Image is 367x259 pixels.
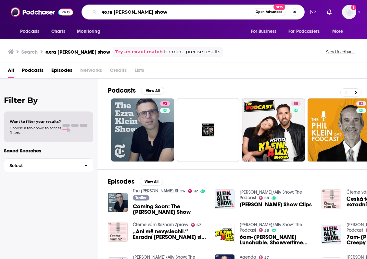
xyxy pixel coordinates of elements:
[259,228,269,232] a: 58
[141,87,164,95] button: View All
[342,5,356,19] img: User Profile
[135,196,146,200] span: Trailer
[4,148,93,154] p: Saved Searches
[108,193,128,213] img: Coming Soon: The Ezra Klein Show
[72,25,108,38] button: open menu
[164,48,220,56] span: for more precise results
[133,188,185,194] a: The Ezra Klein Show
[8,65,14,78] a: All
[328,25,351,38] button: open menu
[240,202,312,207] a: Klein's Show Clips
[308,6,319,18] a: Show notifications dropdown
[108,177,163,186] a: EpisodesView All
[240,222,302,233] a: Klein/Ally Show: The Podcast
[356,101,366,106] a: 52
[80,65,102,78] span: Networks
[99,7,253,17] input: Search podcasts, credits, & more...
[108,177,134,186] h2: Episodes
[242,98,305,162] a: 58
[342,5,356,19] button: Show profile menu
[256,10,283,14] span: Open Advanced
[22,65,44,78] a: Podcasts
[351,5,356,10] svg: Add a profile image
[160,101,170,106] a: 92
[253,8,285,16] button: Open AdvancedNew
[140,178,163,186] button: View All
[273,4,285,10] span: New
[4,163,79,168] span: Select
[133,204,207,215] span: Coming Soon: The [PERSON_NAME] Show
[133,204,207,215] a: Coming Soon: The Ezra Klein Show
[110,65,127,78] span: Credits
[322,225,341,245] img: 7am- Klein's Creepy Mustache, The 10 Second Talent Show and MORE
[264,229,269,232] span: 58
[264,256,269,259] span: 57
[163,101,167,107] span: 92
[240,234,314,245] span: 6am- [PERSON_NAME] Lunchable, Showvertime Mishap and MORE
[45,49,110,55] h3: exra [PERSON_NAME] show
[108,222,128,242] img: „Ani mě nevyslechli.“ Exradní Bursík si stěžuje na stíhání v korupční kauze
[288,27,320,36] span: For Podcasters
[291,101,301,106] a: 58
[322,189,341,209] img: Česká televize chce, aby exradní Lipovská či Xaver Veselý zaplatili odškodné
[133,222,188,227] a: Čteme vám Seznam Zprávy
[284,25,329,38] button: open menu
[259,196,269,200] a: 58
[4,158,93,173] button: Select
[47,25,69,38] a: Charts
[240,189,302,201] a: Klein/Ally Show: The Podcast
[134,65,144,78] span: Lists
[108,86,164,95] a: PodcastsView All
[324,6,334,18] a: Show notifications dropdown
[191,223,201,227] a: 67
[16,25,48,38] button: open menu
[11,6,73,18] img: Podchaser - Follow, Share and Rate Podcasts
[294,101,298,107] span: 58
[20,27,39,36] span: Podcasts
[111,98,174,162] a: 92
[51,27,65,36] span: Charts
[115,48,163,56] a: Try an exact match
[215,225,234,245] img: 6am- Klein's Lunchable, Showvertime Mishap and MORE
[10,119,61,124] span: Want to filter your results?
[240,234,314,245] a: 6am- Klein's Lunchable, Showvertime Mishap and MORE
[332,27,343,36] span: More
[264,197,269,200] span: 58
[133,229,207,240] span: „Ani mě nevyslechli.“ Exradní [PERSON_NAME] si stěžuje na stíhání v korupční kauze
[342,5,356,19] span: Logged in as yonahlieberman
[188,189,198,193] a: 92
[51,65,72,78] a: Episodes
[108,86,136,95] h2: Podcasts
[246,25,285,38] button: open menu
[215,189,234,209] img: Klein's Show Clips
[10,126,61,135] span: Choose a tab above to access filters.
[133,229,207,240] a: „Ani mě nevyslechli.“ Exradní Bursík si stěžuje na stíhání v korupční kauze
[251,27,276,36] span: For Business
[77,27,100,36] span: Monitoring
[196,224,201,227] span: 67
[4,96,93,105] h2: Filter By
[21,49,38,55] h3: Search
[240,202,312,207] span: [PERSON_NAME] Show Clips
[324,49,357,55] button: Send feedback
[359,101,363,107] span: 52
[194,190,198,193] span: 92
[82,5,305,19] div: Search podcasts, credits, & more...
